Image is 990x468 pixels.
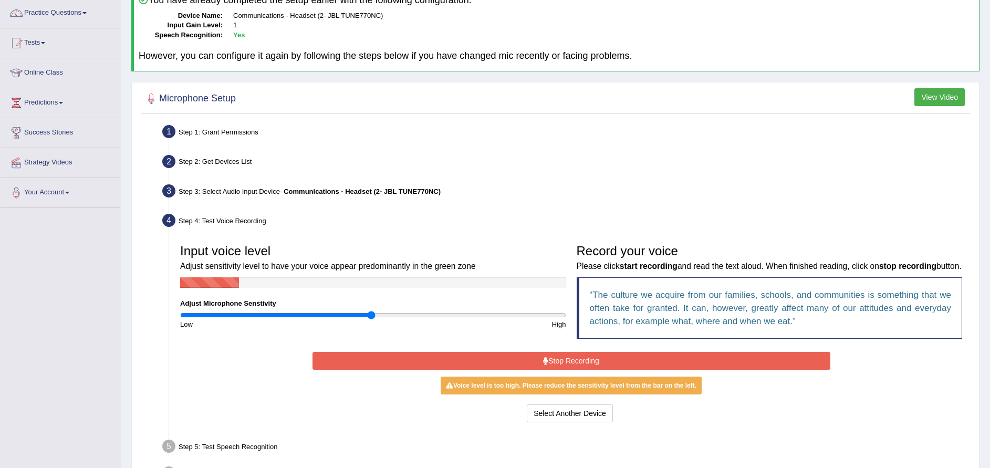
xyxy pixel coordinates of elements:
dd: Communications - Headset (2- JBL TUNE770NC) [233,11,974,21]
h4: However, you can configure it again by following the steps below if you have changed mic recently... [139,51,974,61]
a: Success Stories [1,118,120,144]
div: Step 1: Grant Permissions [158,122,974,145]
dt: Device Name: [139,11,223,21]
h3: Record your voice [577,244,963,272]
div: High [373,319,571,329]
button: Select Another Device [527,404,613,422]
b: Communications - Headset (2- JBL TUNE770NC) [284,188,441,195]
div: Step 5: Test Speech Recognition [158,436,974,460]
button: Stop Recording [312,352,830,370]
q: The culture we acquire from our families, schools, and communities is something that we often tak... [590,290,952,326]
div: Voice level is too high. Please reduce the sensitivity level from the bar on the left. [441,377,702,394]
h2: Microphone Setup [143,91,236,107]
a: Predictions [1,88,120,115]
b: Yes [233,31,245,39]
a: Tests [1,28,120,55]
small: Please click and read the text aloud. When finished reading, click on button. [577,262,962,271]
small: Adjust sensitivity level to have your voice appear predominantly in the green zone [180,262,476,271]
a: Strategy Videos [1,148,120,174]
a: Online Class [1,58,120,85]
span: – [280,188,441,195]
dt: Speech Recognition: [139,30,223,40]
button: View Video [914,88,965,106]
div: Low [175,319,373,329]
label: Adjust Microphone Senstivity [180,298,276,308]
div: Step 4: Test Voice Recording [158,211,974,234]
b: stop recording [879,262,936,271]
dt: Input Gain Level: [139,20,223,30]
div: Step 2: Get Devices List [158,152,974,175]
dd: 1 [233,20,974,30]
b: start recording [620,262,678,271]
div: Step 3: Select Audio Input Device [158,181,974,204]
h3: Input voice level [180,244,566,272]
a: Your Account [1,178,120,204]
